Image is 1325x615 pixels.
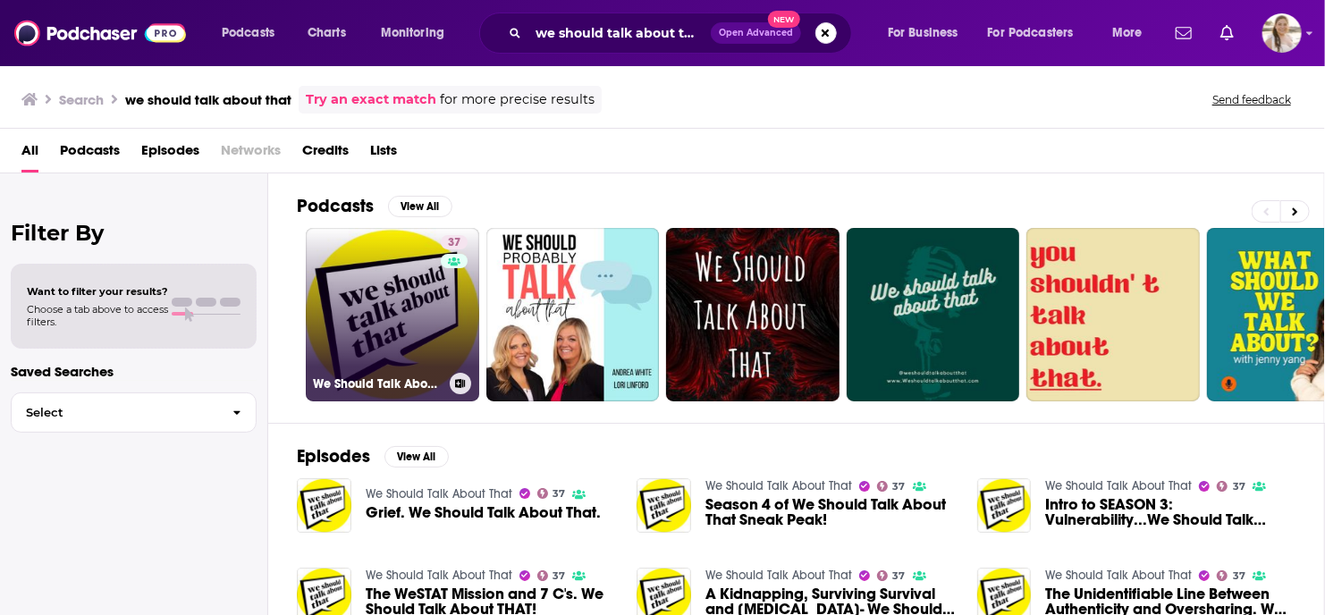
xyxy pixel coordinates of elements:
[637,478,691,533] img: Season 4 of We Should Talk About That Sneak Peak!
[388,196,452,217] button: View All
[441,235,468,249] a: 37
[553,490,565,498] span: 37
[366,568,512,583] a: We Should Talk About That
[719,29,793,38] span: Open Advanced
[313,376,443,392] h3: We Should Talk About That
[1112,21,1143,46] span: More
[125,91,291,108] h3: we should talk about that
[14,16,186,50] img: Podchaser - Follow, Share and Rate Podcasts
[1045,568,1192,583] a: We Should Talk About That
[296,19,357,47] a: Charts
[875,19,981,47] button: open menu
[308,21,346,46] span: Charts
[59,91,104,108] h3: Search
[1217,481,1245,492] a: 37
[306,228,479,401] a: 37We Should Talk About That
[877,570,906,581] a: 37
[11,392,257,433] button: Select
[60,136,120,173] a: Podcasts
[1217,570,1245,581] a: 37
[1262,13,1302,53] img: User Profile
[370,136,397,173] a: Lists
[297,478,351,533] img: Grief. We Should Talk About That.
[21,136,38,173] a: All
[297,445,449,468] a: EpisodesView All
[27,303,168,328] span: Choose a tab above to access filters.
[528,19,711,47] input: Search podcasts, credits, & more...
[302,136,349,173] a: Credits
[1213,18,1241,48] a: Show notifications dropdown
[440,89,595,110] span: for more precise results
[297,195,374,217] h2: Podcasts
[221,136,281,173] span: Networks
[11,363,257,380] p: Saved Searches
[1233,572,1245,580] span: 37
[988,21,1074,46] span: For Podcasters
[448,234,460,252] span: 37
[537,570,566,581] a: 37
[366,505,601,520] a: Grief. We Should Talk About That.
[27,285,168,298] span: Want to filter your results?
[893,572,906,580] span: 37
[11,220,257,246] h2: Filter By
[1169,18,1199,48] a: Show notifications dropdown
[768,11,800,28] span: New
[209,19,298,47] button: open menu
[297,195,452,217] a: PodcastsView All
[12,407,218,418] span: Select
[888,21,958,46] span: For Business
[1045,478,1192,493] a: We Should Talk About That
[496,13,869,54] div: Search podcasts, credits, & more...
[297,445,370,468] h2: Episodes
[366,486,512,501] a: We Should Talk About That
[368,19,468,47] button: open menu
[977,478,1032,533] img: Intro to SEASON 3: Vulnerability...We Should Talk About That.
[537,488,566,499] a: 37
[222,21,274,46] span: Podcasts
[893,483,906,491] span: 37
[384,446,449,468] button: View All
[705,478,852,493] a: We Should Talk About That
[1207,92,1296,107] button: Send feedback
[1262,13,1302,53] span: Logged in as acquavie
[141,136,199,173] a: Episodes
[1262,13,1302,53] button: Show profile menu
[1045,497,1295,527] a: Intro to SEASON 3: Vulnerability...We Should Talk About That.
[877,481,906,492] a: 37
[553,572,565,580] span: 37
[976,19,1100,47] button: open menu
[705,568,852,583] a: We Should Talk About That
[381,21,444,46] span: Monitoring
[711,22,801,44] button: Open AdvancedNew
[705,497,956,527] a: Season 4 of We Should Talk About That Sneak Peak!
[306,89,436,110] a: Try an exact match
[1100,19,1165,47] button: open menu
[1233,483,1245,491] span: 37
